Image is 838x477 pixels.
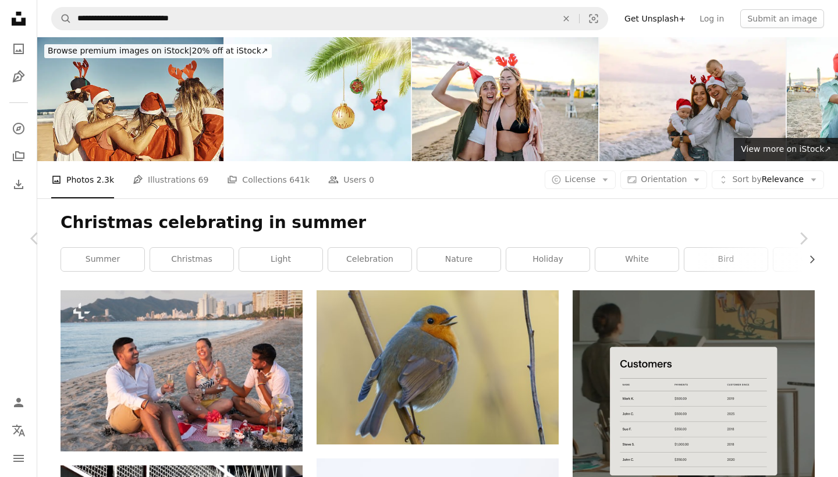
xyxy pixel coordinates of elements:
a: View more on iStock↗ [734,138,838,161]
img: Friends are seashells we collect along the way [37,37,223,161]
button: License [545,170,616,189]
a: light [239,248,322,271]
a: christmas [150,248,233,271]
a: Log in [693,9,731,28]
img: Christmas ornaments hanging on palm tree leaf on the beach. [225,37,411,161]
a: celebration [328,248,411,271]
a: Group Of Friends Celebrating Together. New Year's Eve Celebration Concept [61,365,303,376]
a: summer [61,248,144,271]
button: Search Unsplash [52,8,72,30]
span: Sort by [732,175,761,184]
a: Browse premium images on iStock|20% off at iStock↗ [37,37,279,65]
a: holiday [506,248,590,271]
h1: Christmas celebrating in summer [61,212,815,233]
span: Browse premium images on iStock | [48,46,191,55]
span: View more on iStock ↗ [741,144,831,154]
span: License [565,175,596,184]
span: 69 [198,173,209,186]
a: white [595,248,679,271]
a: Photos [7,37,30,60]
span: 0 [369,173,374,186]
a: Illustrations 69 [133,161,208,198]
a: blue and brown bird on brown wooden stick [317,362,559,372]
span: 641k [289,173,310,186]
a: nature [417,248,500,271]
a: Next [768,183,838,294]
a: Illustrations [7,65,30,88]
button: Clear [553,8,579,30]
img: Family in a red Santa hat walk on the beach. Family celebrate Christmas and new year at tropics. [599,37,786,161]
a: Collections 641k [227,161,310,198]
a: Log in / Sign up [7,391,30,414]
button: Sort byRelevance [712,170,824,189]
a: bird [684,248,768,271]
a: Collections [7,145,30,168]
button: Submit an image [740,9,824,28]
form: Find visuals sitewide [51,7,608,30]
img: blue and brown bird on brown wooden stick [317,290,559,444]
span: Relevance [732,174,804,186]
a: Get Unsplash+ [617,9,693,28]
button: Menu [7,447,30,470]
button: Orientation [620,170,707,189]
a: Download History [7,173,30,196]
button: Visual search [580,8,608,30]
img: Happy female friends with Santa Claus hats on the beach [412,37,598,161]
div: 20% off at iStock ↗ [44,44,272,58]
a: Explore [7,117,30,140]
img: Group Of Friends Celebrating Together. New Year's Eve Celebration Concept [61,290,303,451]
a: Users 0 [328,161,374,198]
button: Language [7,419,30,442]
span: Orientation [641,175,687,184]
